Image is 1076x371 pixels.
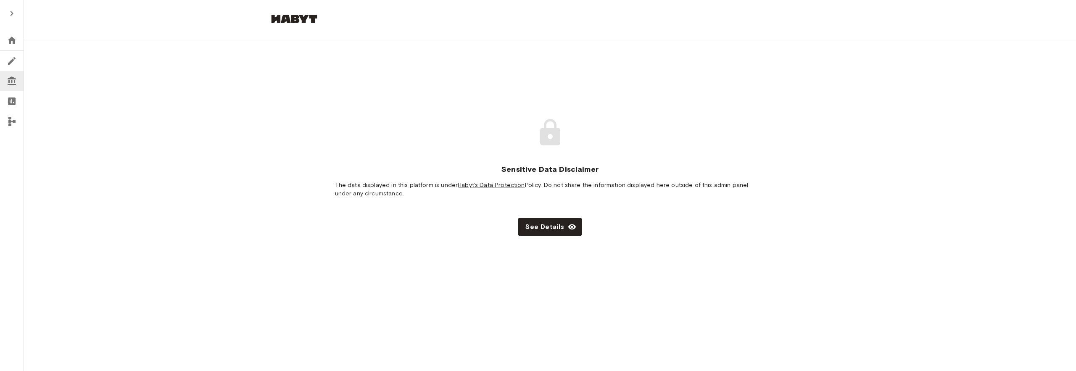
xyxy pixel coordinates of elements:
span: See Details [525,222,564,232]
button: See Details [518,218,581,236]
img: Habyt [269,15,319,23]
span: The data displayed in this platform is under Policy. Do not share the information displayed here ... [335,181,765,198]
a: Habyt's Data Protection [458,182,525,189]
span: Sensitive Data Disclaimer [501,164,599,174]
